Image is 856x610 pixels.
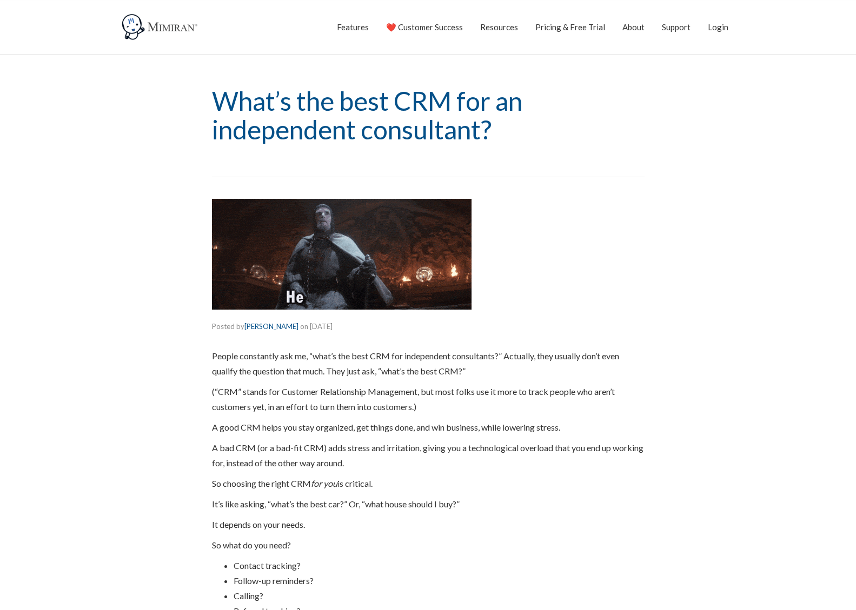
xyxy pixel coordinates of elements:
[337,14,369,41] a: Features
[535,14,605,41] a: Pricing & Free Trial
[212,87,645,144] h1: What’s the best CRM for an independent consultant?
[234,588,645,604] li: Calling?
[480,14,518,41] a: Resources
[244,322,298,331] a: [PERSON_NAME]
[212,538,645,553] p: So what do you need?
[622,14,645,41] a: About
[212,476,645,491] p: So choosing the right CRM is critical.
[708,14,728,41] a: Login
[234,573,645,588] li: Follow-up reminders?
[212,497,645,512] p: It’s like asking, “what’s the best car?” Or, “what house should I buy?”
[212,420,645,435] p: A good CRM helps you stay organized, get things done, and win business, while lowering stress.
[234,558,645,573] li: Contact tracking?
[300,322,308,331] span: on
[120,14,201,41] img: Mimiran CRM
[311,478,337,488] em: for you
[212,384,645,414] p: (“CRM” stands for Customer Relationship Management, but most folks use it more to track people wh...
[386,14,463,41] a: ❤️ Customer Success
[662,14,691,41] a: Support
[212,348,645,379] p: People constantly ask me, “what’s the best CRM for independent consultants?” Actually, they usual...
[212,517,645,532] p: It depends on your needs.
[212,440,645,471] p: A bad CRM (or a bad-fit CRM) adds stress and irritation, giving you a technological overload that...
[212,199,472,310] img: best CRM for solo consultants-- don't choose poorly
[310,322,333,331] time: [DATE]
[212,322,298,331] span: Posted by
